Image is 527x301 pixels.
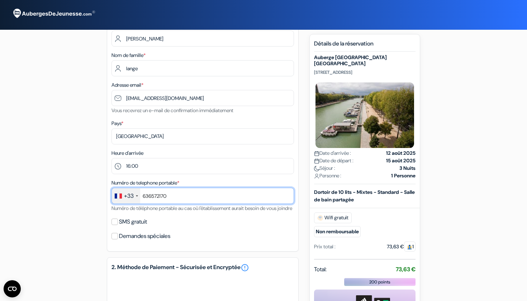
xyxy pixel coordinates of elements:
span: Date d'arrivée : [314,149,351,157]
small: Non remboursable [314,226,361,237]
label: Heure d'arrivée [111,149,143,157]
img: calendar.svg [314,158,319,164]
input: Entrer adresse e-mail [111,90,294,106]
div: 73,63 € [387,243,416,250]
img: calendar.svg [314,151,319,156]
span: Wifi gratuit [314,212,352,223]
button: CMP-Widget öffnen [4,280,21,297]
h5: Auberge [GEOGRAPHIC_DATA] [GEOGRAPHIC_DATA] [314,54,416,67]
p: [STREET_ADDRESS] [314,70,416,75]
label: Numéro de telephone portable [111,179,179,187]
input: Entrer le nom de famille [111,60,294,76]
label: Adresse email [111,81,143,89]
h5: Détails de la réservation [314,40,416,52]
span: Date de départ : [314,157,353,164]
a: error_outline [241,263,249,272]
img: user_icon.svg [314,173,319,179]
span: 200 points [369,279,390,285]
small: Numéro de téléphone portable au cas où l'établissement aurait besoin de vous joindre [111,205,292,211]
input: Entrez votre prénom [111,30,294,47]
span: Total: [314,265,327,274]
span: Personne : [314,172,341,180]
h5: 2. Méthode de Paiement - Sécurisée et Encryptée [111,263,294,272]
strong: 1 Personne [391,172,416,180]
strong: 3 Nuits [399,164,416,172]
img: AubergesDeJeunesse.com [9,4,98,23]
div: Prix total : [314,243,336,250]
strong: 73,63 € [396,266,416,273]
input: 6 12 34 56 78 [111,188,294,204]
b: Dortoir de 10 lits - Mixtes - Standard - Salle de bain partagée [314,189,415,203]
img: guest.svg [407,244,412,250]
strong: 12 août 2025 [386,149,416,157]
label: SMS gratuit [119,217,147,227]
label: Nom de famille [111,52,146,59]
span: Séjour : [314,164,335,172]
div: France: +33 [112,188,140,204]
label: Pays [111,120,123,127]
div: +33 [124,192,134,200]
small: Vous recevrez un e-mail de confirmation immédiatement [111,107,233,114]
strong: 15 août 2025 [386,157,416,164]
label: Demandes spéciales [119,231,170,241]
img: moon.svg [314,166,319,171]
img: free_wifi.svg [317,215,323,221]
span: 1 [404,242,416,252]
